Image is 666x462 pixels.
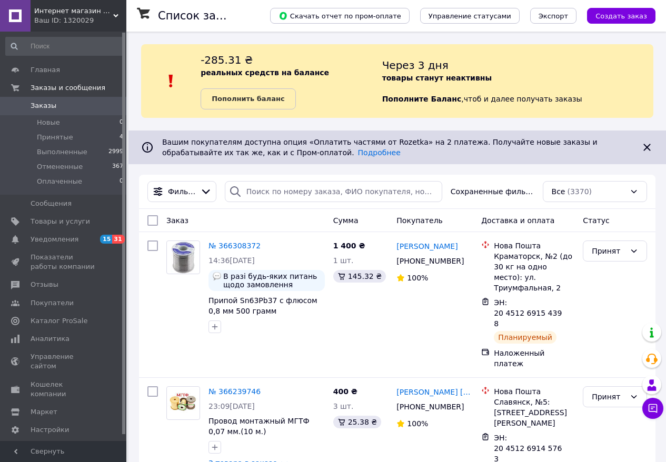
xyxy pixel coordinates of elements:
[168,186,196,197] span: Фильтры
[37,118,60,127] span: Новые
[539,12,568,20] span: Экспорт
[37,147,87,157] span: Выполненные
[166,216,188,225] span: Заказ
[208,387,261,396] a: № 366239746
[420,8,520,24] button: Управление статусами
[31,380,97,399] span: Кошелек компании
[552,186,565,197] span: Все
[166,240,200,274] a: Фото товару
[201,54,253,66] span: -285.31 ₴
[31,316,87,326] span: Каталог ProSale
[576,11,655,19] a: Создать заказ
[166,386,200,420] a: Фото товару
[31,199,72,208] span: Сообщения
[407,274,428,282] span: 100%
[31,253,97,272] span: Показатели работы компании
[163,73,179,89] img: :exclamation:
[494,240,574,251] div: Нова Пошта
[208,417,321,446] a: Провод монтажный МГТФ 0,07 мм.(10 м.) неэкранированный, розовый
[358,148,401,157] a: Подробнее
[382,95,462,103] b: Пополните Баланс
[382,74,492,82] b: товары станут неактивны
[333,256,354,265] span: 1 шт.
[333,402,354,410] span: 3 шт.
[396,403,464,411] span: [PHONE_NUMBER]
[208,296,317,326] a: Припой Sn63Pb37 с флюсом 0,8 мм 500 грамм безотмывный
[31,280,58,289] span: Отзывы
[494,251,574,293] div: Краматорск, №2 (до 30 кг на одно место): ул. Триумфальная, 2
[208,242,261,250] a: № 366308372
[587,8,655,24] button: Создать заказ
[396,257,464,265] span: [PHONE_NUMBER]
[583,216,610,225] span: Статус
[530,8,576,24] button: Экспорт
[429,12,511,20] span: Управление статусами
[34,6,113,16] span: Интернет магазин электронных компонентов "Electronic.in.ua"
[333,416,381,428] div: 25.38 ₴
[31,352,97,371] span: Управление сайтом
[382,59,449,72] span: Через 3 дня
[642,398,663,419] button: Чат с покупателем
[407,419,428,428] span: 100%
[120,177,123,186] span: 0
[279,11,401,21] span: Скачать отчет по пром-оплате
[37,133,73,142] span: Принятые
[333,270,386,283] div: 145.32 ₴
[162,138,598,157] span: Вашим покупателям доступна опция «Оплатить частями от Rozetka» на 2 платежа. Получайте новые зака...
[112,162,123,172] span: 367
[595,12,647,20] span: Создать заказ
[494,386,574,397] div: Нова Пошта
[494,397,574,428] div: Славянск, №5: [STREET_ADDRESS][PERSON_NAME]
[37,177,82,186] span: Оплаченные
[396,216,443,225] span: Покупатель
[481,216,554,225] span: Доставка и оплата
[31,407,57,417] span: Маркет
[108,147,123,157] span: 2999
[158,9,248,22] h1: Список заказов
[5,37,124,56] input: Поиск
[225,181,442,202] input: Поиск по номеру заказа, ФИО покупателя, номеру телефона, Email, номеру накладной
[382,53,653,109] div: , чтоб и далее получать заказы
[494,348,574,369] div: Наложенный платеж
[396,241,458,252] a: [PERSON_NAME]
[120,133,123,142] span: 4
[171,241,195,274] img: Фото товару
[120,118,123,127] span: 0
[112,235,124,244] span: 31
[396,387,473,397] a: [PERSON_NAME] [PERSON_NAME]
[31,217,90,226] span: Товары и услуги
[100,235,112,244] span: 15
[333,242,365,250] span: 1 400 ₴
[31,235,78,244] span: Уведомления
[567,187,592,196] span: (3370)
[494,298,562,328] span: ЭН: 20 4512 6915 4398
[213,272,221,280] img: :speech_balloon:
[31,101,56,111] span: Заказы
[451,186,534,197] span: Сохраненные фильтры:
[31,334,69,344] span: Аналитика
[270,8,410,24] button: Скачать отчет по пром-оплате
[208,402,255,410] span: 23:09[DATE]
[31,83,105,93] span: Заказы и сообщения
[37,162,83,172] span: Отмененные
[333,216,359,225] span: Сумма
[31,298,74,308] span: Покупатели
[31,425,69,435] span: Настройки
[494,331,556,344] div: Планируемый
[333,387,357,396] span: 400 ₴
[201,88,295,109] a: Пополнить баланс
[167,393,200,414] img: Фото товару
[592,245,625,257] div: Принят
[223,272,321,289] span: В разі будь-яких питань щодо замовлення телефонуйте, будь ласка, на цей номер - 063 305 48 53
[212,95,284,103] b: Пополнить баланс
[34,16,126,25] div: Ваш ID: 1320029
[592,391,625,403] div: Принят
[208,256,255,265] span: 14:36[DATE]
[31,65,60,75] span: Главная
[201,68,329,77] b: реальных средств на балансе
